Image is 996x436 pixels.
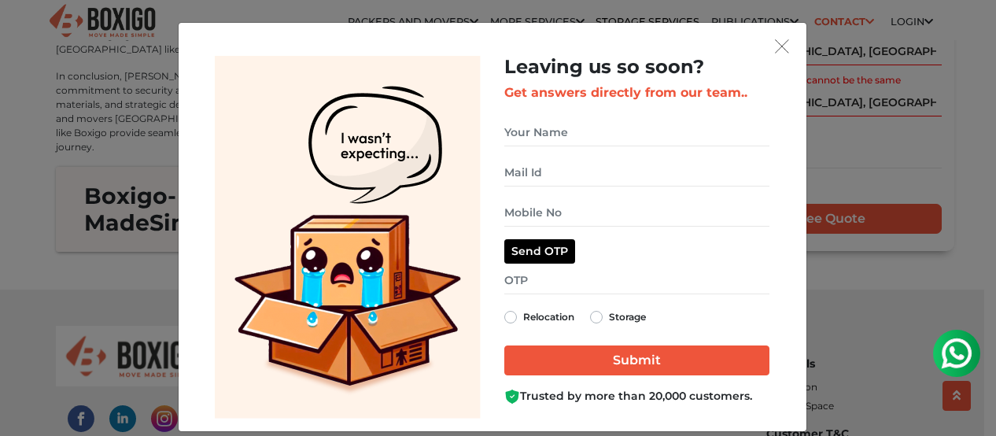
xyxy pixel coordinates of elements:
h3: Get answers directly from our team.. [504,85,769,100]
input: OTP [504,267,769,294]
label: Relocation [523,308,574,327]
input: Mail Id [504,159,769,187]
img: whatsapp-icon.svg [16,16,47,47]
img: exit [775,39,789,54]
img: Lead Welcome Image [215,56,481,419]
button: Send OTP [504,239,575,264]
h2: Leaving us so soon? [504,56,769,79]
label: Storage [609,308,646,327]
input: Mobile No [504,199,769,227]
div: Trusted by more than 20,000 customers. [504,388,769,405]
input: Your Name [504,119,769,146]
input: Submit [504,345,769,375]
img: Boxigo Customer Shield [504,389,520,405]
